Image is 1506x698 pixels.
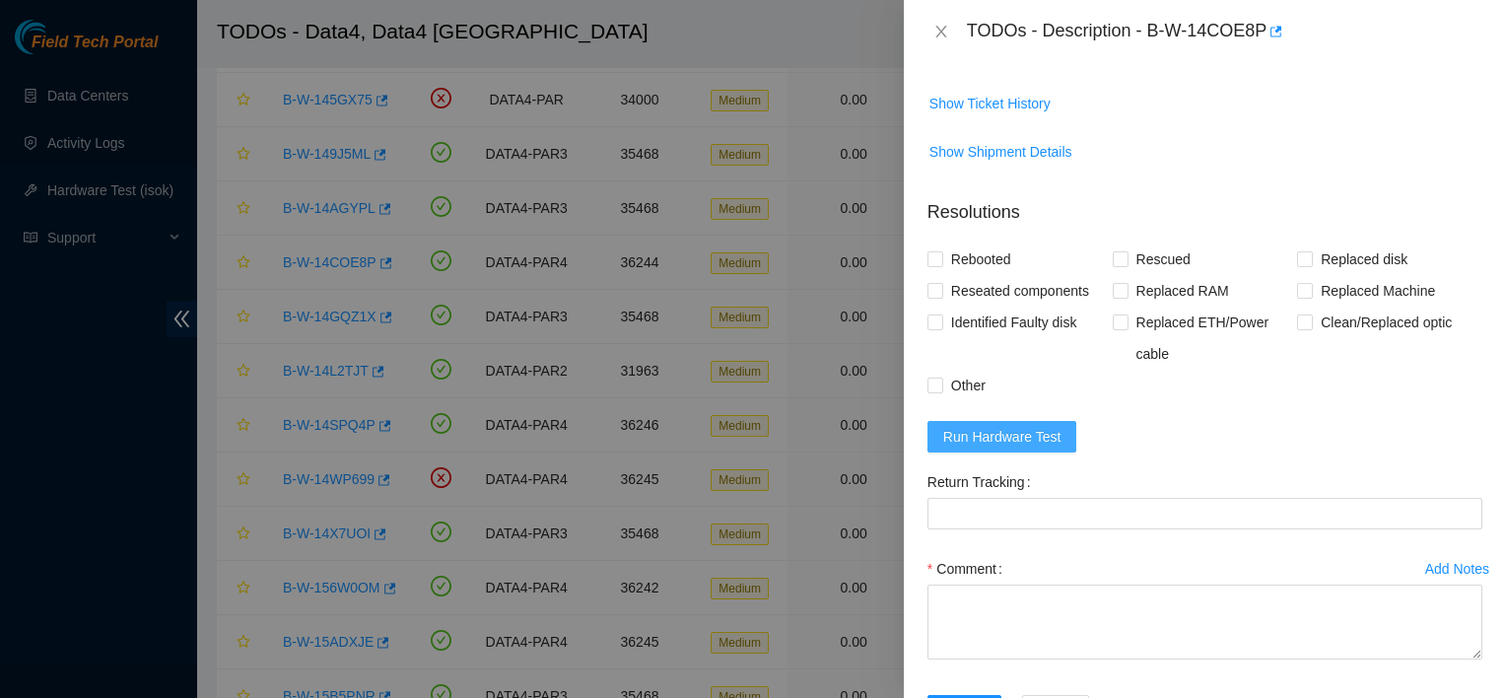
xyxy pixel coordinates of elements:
[1313,275,1443,307] span: Replaced Machine
[927,183,1482,226] p: Resolutions
[933,24,949,39] span: close
[1313,307,1460,338] span: Clean/Replaced optic
[928,88,1052,119] button: Show Ticket History
[943,370,993,401] span: Other
[1129,244,1198,275] span: Rescued
[1313,244,1415,275] span: Replaced disk
[927,421,1077,453] button: Run Hardware Test
[1425,562,1489,576] div: Add Notes
[928,136,1073,168] button: Show Shipment Details
[927,23,955,41] button: Close
[943,275,1097,307] span: Reseated components
[1424,553,1490,585] button: Add Notes
[943,244,1019,275] span: Rebooted
[943,426,1061,448] span: Run Hardware Test
[1129,307,1298,370] span: Replaced ETH/Power cable
[927,553,1010,585] label: Comment
[927,498,1482,529] input: Return Tracking
[927,585,1482,660] textarea: Comment
[927,466,1039,498] label: Return Tracking
[967,16,1482,47] div: TODOs - Description - B-W-14COE8P
[943,307,1085,338] span: Identified Faulty disk
[1129,275,1237,307] span: Replaced RAM
[929,93,1051,114] span: Show Ticket History
[929,141,1072,163] span: Show Shipment Details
